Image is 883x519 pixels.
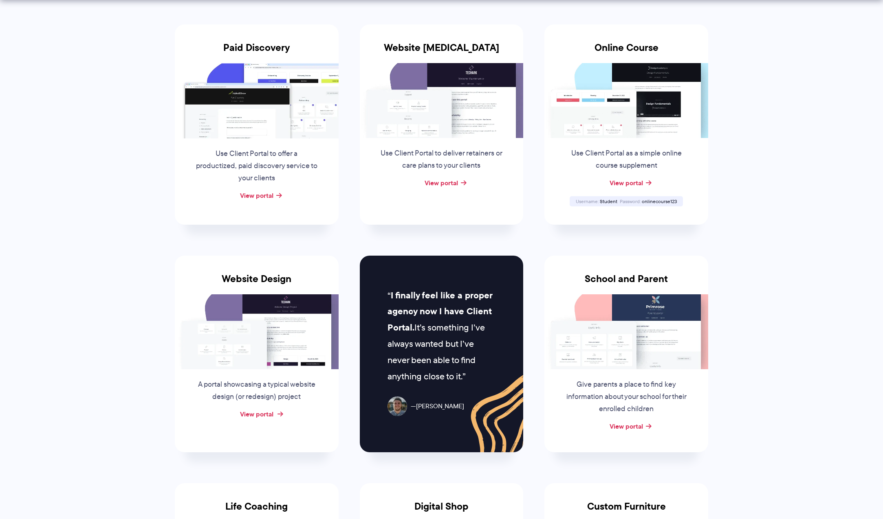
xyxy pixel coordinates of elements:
[610,421,643,431] a: View portal
[195,148,319,184] p: Use Client Portal to offer a productized, paid discovery service to your clients
[388,289,492,335] strong: I finally feel like a proper agency now I have Client Portal.
[195,379,319,403] p: A portal showcasing a typical website design (or redesign) project
[544,273,708,294] h3: School and Parent
[544,42,708,63] h3: Online Course
[240,409,273,419] a: View portal
[576,198,599,205] span: Username
[610,178,643,188] a: View portal
[360,42,524,63] h3: Website [MEDICAL_DATA]
[379,147,503,172] p: Use Client Portal to deliver retainers or care plans to your clients
[175,42,339,63] h3: Paid Discovery
[564,379,688,415] p: Give parents a place to find key information about your school for their enrolled children
[600,198,617,205] span: Student
[175,273,339,294] h3: Website Design
[620,198,641,205] span: Password
[564,147,688,172] p: Use Client Portal as a simple online course supplement
[642,198,677,205] span: onlinecourse123
[411,401,464,412] span: [PERSON_NAME]
[425,178,458,188] a: View portal
[240,191,273,200] a: View portal
[388,287,495,385] p: It’s something I’ve always wanted but I’ve never been able to find anything close to it.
